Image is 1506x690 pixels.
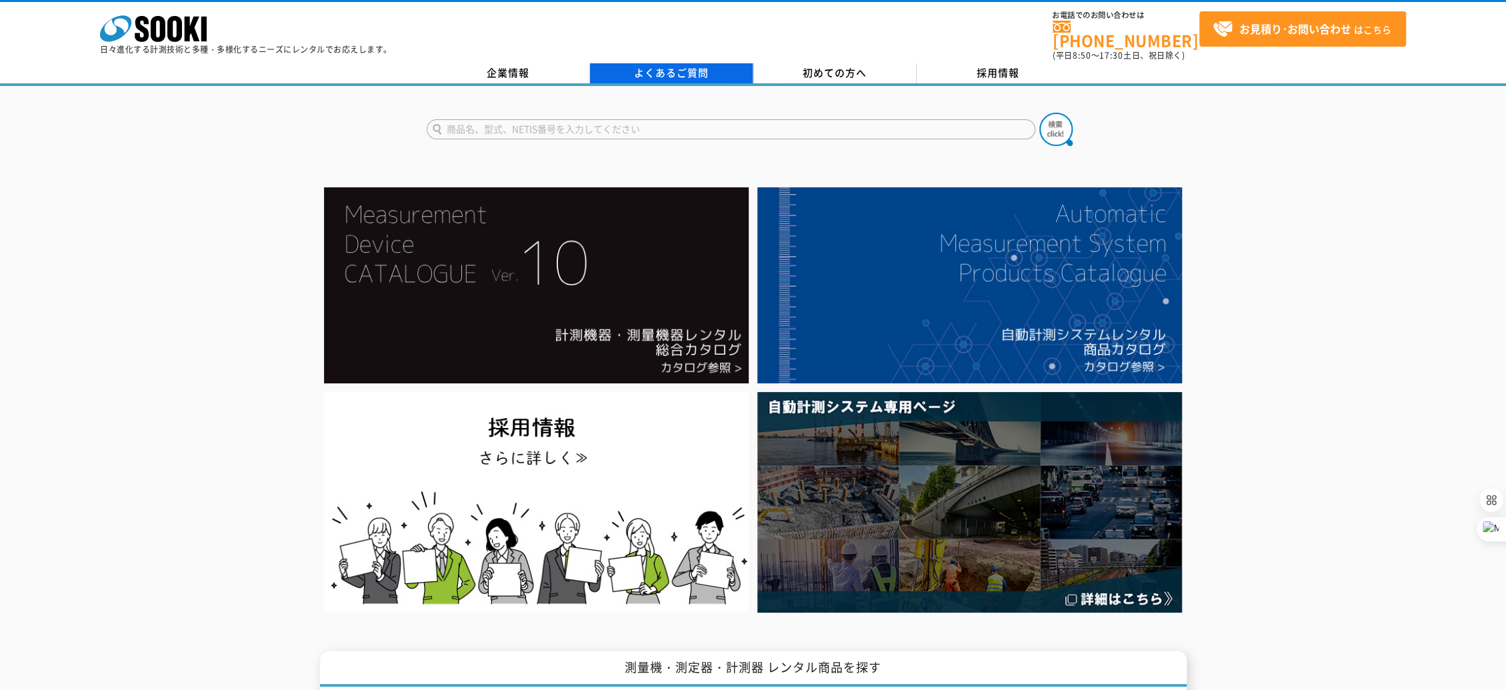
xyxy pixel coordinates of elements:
span: 初めての方へ [803,65,867,80]
img: btn_search.png [1039,113,1073,146]
span: (平日 ～ 土日、祝日除く) [1053,49,1185,61]
input: 商品名、型式、NETIS番号を入力してください [427,119,1035,139]
span: はこちら [1213,19,1391,39]
img: 自動計測システム専用ページ [757,392,1182,613]
span: お電話でのお問い合わせは [1053,11,1199,19]
img: Catalog Ver10 [324,187,749,383]
a: お見積り･お問い合わせはこちら [1199,11,1406,47]
img: SOOKI recruit [324,392,749,613]
a: 採用情報 [917,63,1080,83]
span: 8:50 [1073,49,1091,61]
span: 17:30 [1099,49,1123,61]
h1: 測量機・測定器・計測器 レンタル商品を探す [320,651,1187,687]
strong: お見積り･お問い合わせ [1239,21,1351,37]
a: [PHONE_NUMBER] [1053,21,1199,48]
a: 初めての方へ [753,63,917,83]
a: よくあるご質問 [590,63,753,83]
img: 自動計測システムカタログ [757,187,1182,383]
a: 企業情報 [427,63,590,83]
p: 日々進化する計測技術と多種・多様化するニーズにレンタルでお応えします。 [100,45,392,53]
